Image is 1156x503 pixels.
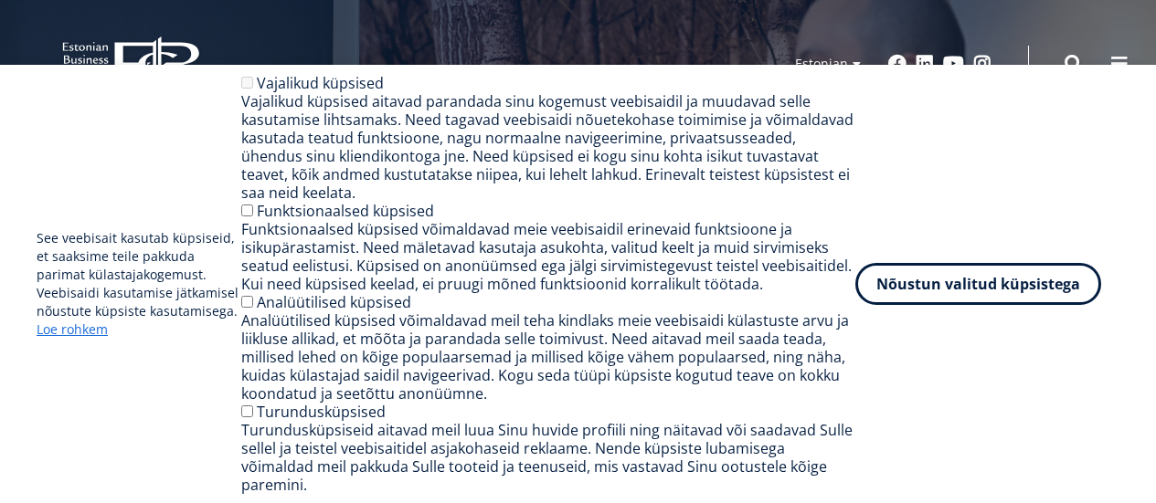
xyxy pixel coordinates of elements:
label: Analüütilised küpsised [257,292,411,312]
div: Turundusküpsiseid aitavad meil luua Sinu huvide profiili ning näitavad või saadavad Sulle sellel ... [241,421,856,494]
div: Vajalikud küpsised aitavad parandada sinu kogemust veebisaidil ja muudavad selle kasutamise lihts... [241,92,856,202]
button: Nõustun valitud küpsistega [855,263,1101,305]
a: Instagram [973,55,992,73]
label: Funktsionaalsed küpsised [257,201,434,221]
p: See veebisait kasutab küpsiseid, et saaksime teile pakkuda parimat külastajakogemust. Veebisaidi ... [37,229,241,339]
a: Youtube [943,55,964,73]
a: Loe rohkem [37,320,108,339]
label: Turundusküpsised [257,402,386,422]
div: Funktsionaalsed küpsised võimaldavad meie veebisaidil erinevaid funktsioone ja isikupärastamist. ... [241,220,856,293]
a: Linkedin [916,55,934,73]
a: Facebook [888,55,907,73]
label: Vajalikud küpsised [257,73,384,93]
div: Analüütilised küpsised võimaldavad meil teha kindlaks meie veebisaidi külastuste arvu ja liikluse... [241,311,856,403]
